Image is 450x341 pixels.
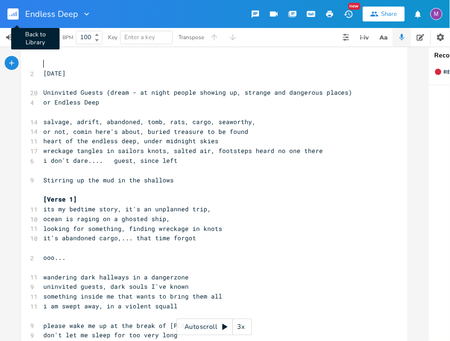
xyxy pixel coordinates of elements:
span: something inside me that wants to bring them all [43,292,222,300]
span: i don't dare.... guest, since left [43,156,177,165]
span: Endless Deep [25,10,78,18]
span: please wake me up at the break of [PERSON_NAME] [43,321,218,330]
span: uninvited guests, dark souls I've known [43,282,189,291]
span: ooo... [43,253,66,262]
span: wreckage tangles in sailors knots, salted air, footsteps heard no one there [43,146,323,155]
span: Uninvited Guests (dream - at night people showing up, strange and dangerous places) [43,88,353,97]
span: [DATE] [43,69,66,77]
div: Transpose [178,35,204,40]
span: don't let me sleep for too very long [43,331,177,339]
span: i am swept away, in a violent squall [43,302,177,310]
span: Enter a key [124,33,155,42]
span: or not, comin here's about, buried treasure to be found [43,127,248,136]
div: Autoscroll [177,319,252,335]
div: melindameshad [430,8,443,20]
span: wandering dark hallways in a dangerzone [43,273,189,281]
div: Key [108,35,117,40]
div: BPM [62,35,73,40]
div: New [348,3,361,10]
button: Back to Library [7,3,26,25]
span: [Verse 1] [43,195,77,203]
span: salvage, adrift, abandoned, tomb, rats, cargo, seaworthy, [43,118,256,126]
span: looking for something, finding wreckage in knots [43,224,222,233]
span: heart of the endless deep, under midnight skies [43,137,218,145]
span: it's abandoned cargo,... that time forgot [43,234,196,242]
div: Share [382,10,397,18]
span: ocean is raging on a ghosted ship, [43,215,170,223]
span: Stirring up the mud in the shallows [43,176,174,184]
button: New [339,6,358,22]
span: or Endless Deep [43,98,99,106]
button: M [430,3,443,25]
div: 3x [233,319,250,335]
span: its my bedtime story, it's an unplanned trip, [43,205,211,213]
button: Share [363,7,405,21]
